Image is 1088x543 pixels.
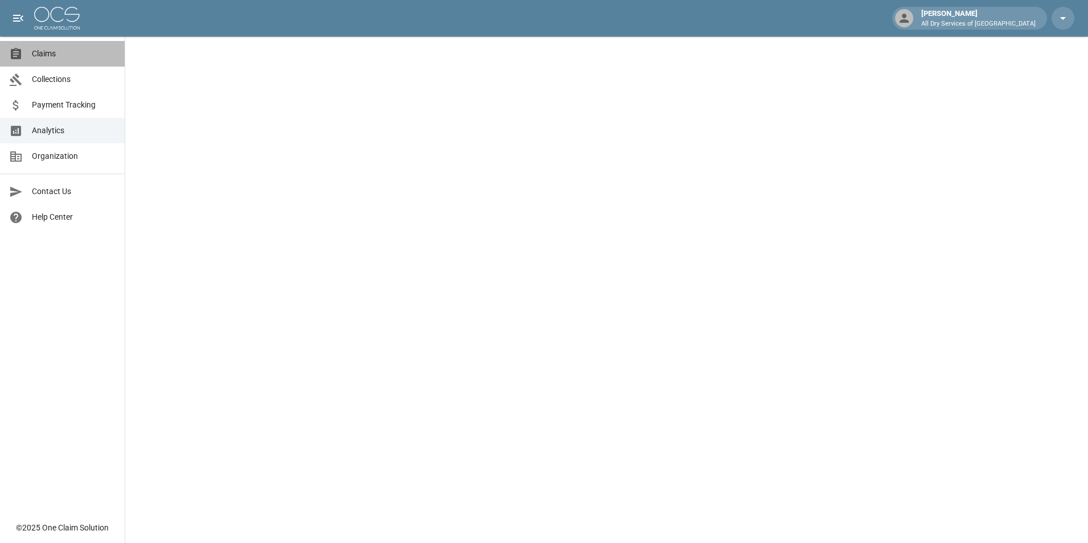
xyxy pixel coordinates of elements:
[32,73,116,85] span: Collections
[917,8,1040,28] div: [PERSON_NAME]
[16,522,109,533] div: © 2025 One Claim Solution
[32,186,116,198] span: Contact Us
[32,211,116,223] span: Help Center
[921,19,1036,29] p: All Dry Services of [GEOGRAPHIC_DATA]
[7,7,30,30] button: open drawer
[32,48,116,60] span: Claims
[34,7,80,30] img: ocs-logo-white-transparent.png
[32,125,116,137] span: Analytics
[125,36,1088,540] iframe: Embedded Dashboard
[32,150,116,162] span: Organization
[32,99,116,111] span: Payment Tracking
